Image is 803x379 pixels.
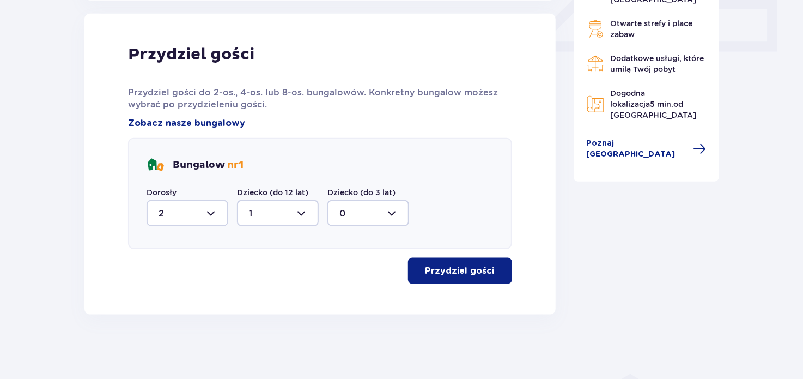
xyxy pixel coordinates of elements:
[587,138,687,160] span: Poznaj [GEOGRAPHIC_DATA]
[227,159,244,171] span: nr 1
[650,100,674,109] span: 5 min.
[128,44,254,65] p: Przydziel gości
[611,54,704,74] span: Dodatkowe usługi, które umilą Twój pobyt
[587,138,707,160] a: Poznaj [GEOGRAPHIC_DATA]
[425,265,495,277] p: Przydziel gości
[128,117,245,129] a: Zobacz nasze bungalowy
[611,89,697,119] span: Dogodna lokalizacja od [GEOGRAPHIC_DATA]
[587,20,604,38] img: Grill Icon
[611,19,693,39] span: Otwarte strefy i place zabaw
[327,187,396,198] label: Dziecko (do 3 lat)
[173,159,244,172] p: Bungalow
[147,187,177,198] label: Dorosły
[587,55,604,73] img: Restaurant Icon
[128,87,512,111] p: Przydziel gości do 2-os., 4-os. lub 8-os. bungalowów. Konkretny bungalow możesz wybrać po przydzi...
[147,157,164,174] img: bungalows Icon
[237,187,308,198] label: Dziecko (do 12 lat)
[587,95,604,113] img: Map Icon
[408,258,512,284] button: Przydziel gości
